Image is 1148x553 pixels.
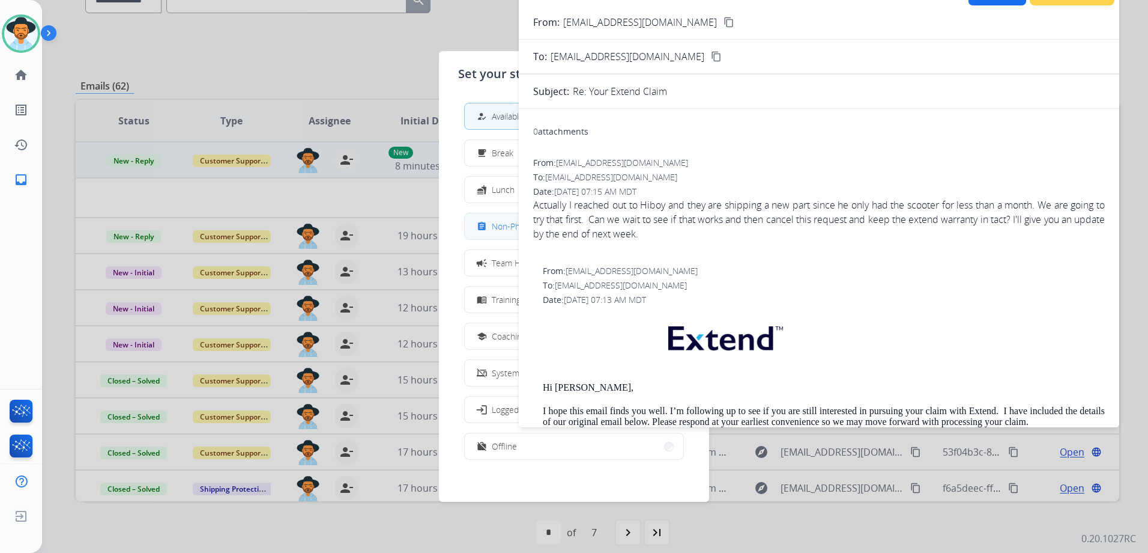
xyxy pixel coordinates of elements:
[724,17,734,28] mat-icon: content_copy
[465,360,683,386] button: System Issue
[533,171,1105,183] div: To:
[543,265,1105,277] div: From:
[533,84,569,99] p: Subject:
[14,173,28,187] mat-icon: inbox
[477,368,487,378] mat-icon: phonelink_off
[476,257,488,269] mat-icon: campaign
[573,84,667,99] p: Re: Your Extend Claim
[653,312,795,359] img: extend.png
[554,186,636,197] span: [DATE] 07:15 AM MDT
[477,148,487,158] mat-icon: free_breakfast
[492,367,542,379] span: System Issue
[543,280,1105,292] div: To:
[564,294,646,305] span: [DATE] 07:13 AM MDT
[533,186,1105,198] div: Date:
[543,382,1105,393] p: Hi [PERSON_NAME],
[14,103,28,117] mat-icon: list_alt
[711,51,722,62] mat-icon: content_copy
[465,213,683,239] button: Non-Phone Queue
[543,294,1105,306] div: Date:
[556,157,688,168] span: [EMAIL_ADDRESS][DOMAIN_NAME]
[492,330,526,343] span: Coaching
[477,331,487,341] mat-icon: school
[492,440,517,453] span: Offline
[477,111,487,121] mat-icon: how_to_reg
[533,198,1105,241] div: Actually I reached out to Hiboy and they are shipping a new part since he only had the scooter fo...
[533,49,547,64] p: To:
[465,103,683,129] button: Available
[492,257,542,269] span: Team Huddle
[492,403,528,416] span: Logged In
[476,403,488,415] mat-icon: login
[465,287,683,313] button: Training
[492,147,513,159] span: Break
[477,185,487,195] mat-icon: fastfood
[465,433,683,459] button: Offline
[566,265,698,276] span: [EMAIL_ADDRESS][DOMAIN_NAME]
[477,441,487,451] mat-icon: work_off
[533,126,538,137] span: 0
[551,49,704,64] span: [EMAIL_ADDRESS][DOMAIN_NAME]
[563,15,717,29] p: [EMAIL_ADDRESS][DOMAIN_NAME]
[492,110,524,123] span: Available
[543,406,1105,428] p: I hope this email finds you well. I’m following up to see if you are still interested in pursuing...
[465,177,683,203] button: Lunch
[492,220,563,233] span: Non-Phone Queue
[14,138,28,152] mat-icon: history
[458,66,546,82] span: Set your status
[465,250,683,276] button: Team Huddle
[1081,531,1136,546] p: 0.20.1027RC
[477,295,487,305] mat-icon: menu_book
[465,323,683,349] button: Coaching
[533,126,588,138] div: attachments
[4,17,38,50] img: avatar
[533,15,560,29] p: From:
[555,280,687,291] span: [EMAIL_ADDRESS][DOMAIN_NAME]
[545,171,677,183] span: [EMAIL_ADDRESS][DOMAIN_NAME]
[533,157,1105,169] div: From:
[465,397,683,423] button: Logged In
[477,221,487,231] mat-icon: assignment
[492,293,521,306] span: Training
[492,183,515,196] span: Lunch
[465,140,683,166] button: Break
[14,68,28,82] mat-icon: home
